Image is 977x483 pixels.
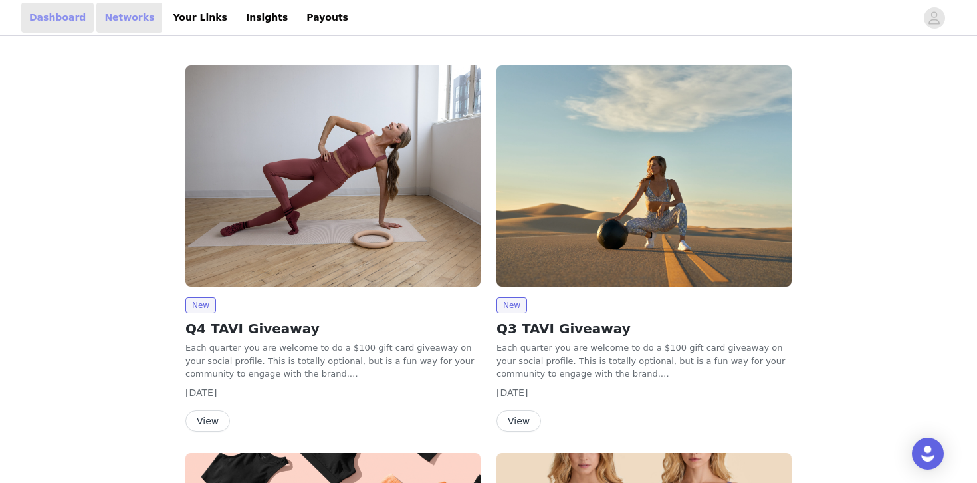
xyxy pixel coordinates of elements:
div: avatar [928,7,940,29]
p: Each quarter you are welcome to do a $100 gift card giveaway on your social profile. This is tota... [496,341,792,381]
span: New [185,297,216,313]
button: View [496,410,541,432]
h2: Q3 TAVI Giveaway [496,319,792,339]
button: View [185,410,230,432]
div: Open Intercom Messenger [912,438,944,470]
a: Insights [238,3,296,33]
a: Your Links [165,3,235,33]
span: [DATE] [185,387,217,398]
h2: Q4 TAVI Giveaway [185,319,481,339]
p: Each quarter you are welcome to do a $100 gift card giveaway on your social profile. This is tota... [185,341,481,381]
span: [DATE] [496,387,528,398]
span: New [496,297,527,313]
a: View [185,416,230,426]
a: Dashboard [21,3,94,33]
a: Payouts [298,3,356,33]
a: Networks [96,3,162,33]
a: View [496,416,541,426]
img: TAVI [496,65,792,287]
img: TAVI [185,65,481,287]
